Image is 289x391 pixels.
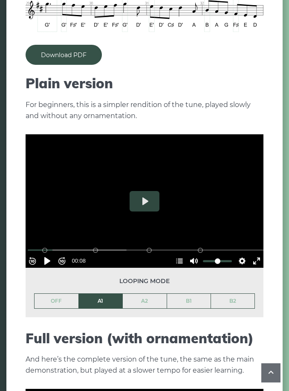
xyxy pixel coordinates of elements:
h2: Plain version [26,75,263,91]
a: Download PDF [26,45,102,65]
p: And here’s the complete version of the tune, the same as the main demonstration, but played at a ... [26,354,263,376]
h2: Full version (with ornamentation) [26,330,263,346]
a: B2 [211,294,254,308]
a: OFF [35,294,78,308]
a: B1 [167,294,211,308]
a: A2 [123,294,167,308]
span: Looping mode [34,276,255,286]
p: For beginners, this is a simpler rendition of the tune, played slowly and without any ornamentation. [26,99,263,122]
